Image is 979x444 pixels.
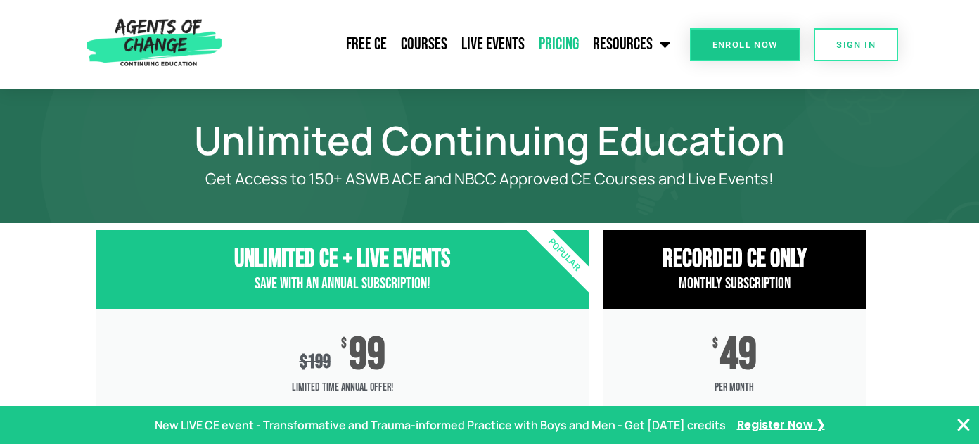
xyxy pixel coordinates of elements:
span: $ [300,350,307,374]
a: Courses [394,27,454,62]
h1: Unlimited Continuing Education [89,124,890,156]
a: Resources [586,27,677,62]
a: Live Events [454,27,532,62]
span: Limited Time Annual Offer! [96,374,589,402]
a: Free CE [339,27,394,62]
h3: RECORDED CE ONly [603,244,866,274]
button: Close Banner [955,417,972,433]
span: SIGN IN [836,40,876,49]
a: Enroll Now [690,28,800,61]
div: Popular [483,174,646,336]
p: New LIVE CE event - Transformative and Trauma-informed Practice with Boys and Men - Get [DATE] cr... [155,415,726,436]
span: Enroll Now [712,40,778,49]
span: 99 [349,337,385,374]
nav: Menu [228,27,677,62]
h3: Unlimited CE + Live Events [96,244,589,274]
a: Pricing [532,27,586,62]
span: Monthly Subscription [679,274,791,293]
a: SIGN IN [814,28,898,61]
span: per month [603,374,866,402]
span: Save with an Annual Subscription! [255,274,430,293]
div: 199 [300,350,331,374]
span: $ [712,337,718,351]
a: Register Now ❯ [737,415,825,436]
p: Get Access to 150+ ASWB ACE and NBCC Approved CE Courses and Live Events! [145,170,834,188]
span: 49 [720,337,757,374]
span: $ [341,337,347,351]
